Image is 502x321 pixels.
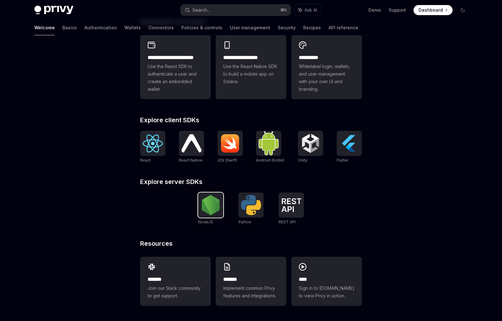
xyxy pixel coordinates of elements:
[124,20,141,35] a: Wallets
[34,20,55,35] a: Welcome
[337,131,362,163] a: FlutterFlutter
[298,158,307,163] span: Unity
[281,198,301,212] img: REST API
[181,134,202,152] img: React Native
[419,7,443,13] span: Dashboard
[291,257,362,306] a: ****Sign in to [DOMAIN_NAME] to view Privy in action.
[368,7,381,13] a: Demo
[180,4,291,16] button: Search...⌘K
[241,195,261,215] img: Python
[143,135,163,152] img: React
[256,158,284,163] span: Android (Kotlin)
[140,179,203,185] span: Explore server SDKs
[218,158,237,163] span: iOS (Swift)
[198,220,213,224] span: NodeJS
[148,63,203,93] span: Use the React SDK to authenticate a user and create an embedded wallet.
[280,8,287,13] span: ⌘ K
[389,7,406,13] a: Support
[218,131,243,163] a: iOS (Swift)iOS (Swift)
[223,63,279,85] span: Use the React Native SDK to build a mobile app on Solana.
[238,220,251,224] span: Python
[140,131,165,163] a: ReactReact
[192,6,210,14] div: Search...
[303,20,321,35] a: Recipes
[198,192,223,225] a: NodeJSNodeJS
[414,5,453,15] a: Dashboard
[337,158,348,163] span: Flutter
[181,20,222,35] a: Policies & controls
[294,4,322,16] button: Ask AI
[140,117,199,123] span: Explore client SDKs
[216,257,286,306] a: **** **Implement common Privy features and integrations.
[148,284,203,300] span: Join our Slack community to get support.
[299,63,354,93] span: Whitelabel login, wallets, and user management with your own UI and branding.
[140,240,173,247] span: Resources
[201,195,221,215] img: NodeJS
[259,131,279,155] img: Android (Kotlin)
[299,284,354,300] span: Sign in to [DOMAIN_NAME] to view Privy in action.
[256,131,284,163] a: Android (Kotlin)Android (Kotlin)
[179,158,203,163] span: React Native
[148,20,174,35] a: Connectors
[140,257,211,306] a: **** **Join our Slack community to get support.
[216,35,286,99] a: **** **** **** ***Use the React Native SDK to build a mobile app on Solana.
[84,20,117,35] a: Authentication
[305,7,317,13] span: Ask AI
[339,133,359,153] img: Flutter
[300,133,321,153] img: Unity
[298,131,323,163] a: UnityUnity
[34,6,73,14] img: dark logo
[279,192,304,225] a: REST APIREST API
[179,131,204,163] a: React NativeReact Native
[223,284,279,300] span: Implement common Privy features and integrations.
[230,20,270,35] a: User management
[220,134,240,153] img: iOS (Swift)
[328,20,358,35] a: API reference
[278,20,296,35] a: Security
[140,158,151,163] span: React
[458,5,468,15] button: Toggle dark mode
[279,220,296,224] span: REST API
[291,35,362,99] a: **** *****Whitelabel login, wallets, and user management with your own UI and branding.
[62,20,77,35] a: Basics
[238,192,264,225] a: PythonPython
